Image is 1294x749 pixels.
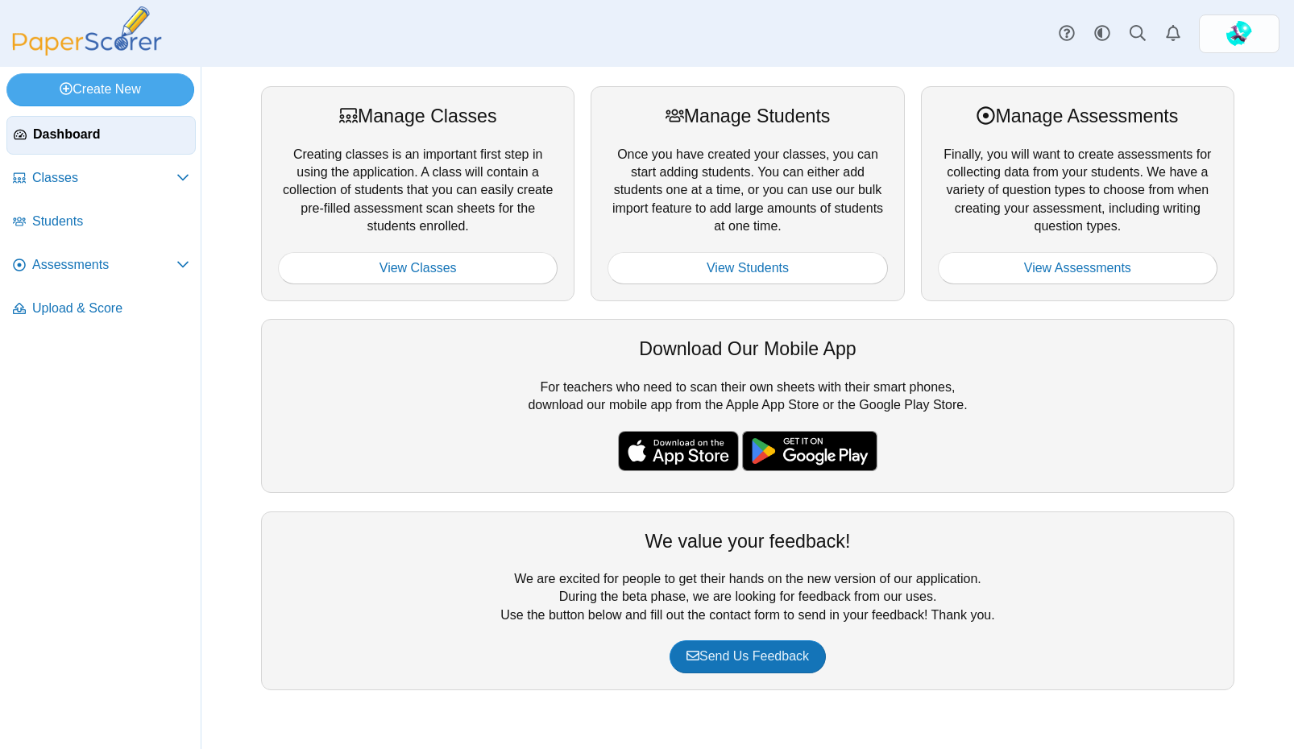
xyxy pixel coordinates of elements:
[32,213,189,230] span: Students
[6,246,196,285] a: Assessments
[261,319,1234,493] div: For teachers who need to scan their own sheets with their smart phones, download our mobile app f...
[670,640,826,672] a: Send Us Feedback
[618,431,739,471] img: apple-store-badge.svg
[608,103,887,129] div: Manage Students
[921,86,1234,301] div: Finally, you will want to create assessments for collecting data from your students. We have a va...
[278,103,558,129] div: Manage Classes
[6,159,196,198] a: Classes
[278,336,1217,362] div: Download Our Mobile App
[6,116,196,155] a: Dashboard
[32,256,176,274] span: Assessments
[938,103,1217,129] div: Manage Assessments
[938,252,1217,284] a: View Assessments
[591,86,904,301] div: Once you have created your classes, you can start adding students. You can either add students on...
[6,73,194,106] a: Create New
[278,528,1217,554] div: We value your feedback!
[6,6,168,56] img: PaperScorer
[686,649,809,663] span: Send Us Feedback
[742,431,877,471] img: google-play-badge.png
[261,86,574,301] div: Creating classes is an important first step in using the application. A class will contain a coll...
[1226,21,1252,47] span: Lisa Wenzel
[6,44,168,58] a: PaperScorer
[1199,14,1279,53] a: ps.J06lXw6dMDxQieRt
[6,203,196,242] a: Students
[6,290,196,329] a: Upload & Score
[33,126,189,143] span: Dashboard
[32,169,176,187] span: Classes
[1226,21,1252,47] img: ps.J06lXw6dMDxQieRt
[608,252,887,284] a: View Students
[261,511,1234,690] div: We are excited for people to get their hands on the new version of our application. During the be...
[32,300,189,317] span: Upload & Score
[278,252,558,284] a: View Classes
[1155,16,1191,52] a: Alerts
